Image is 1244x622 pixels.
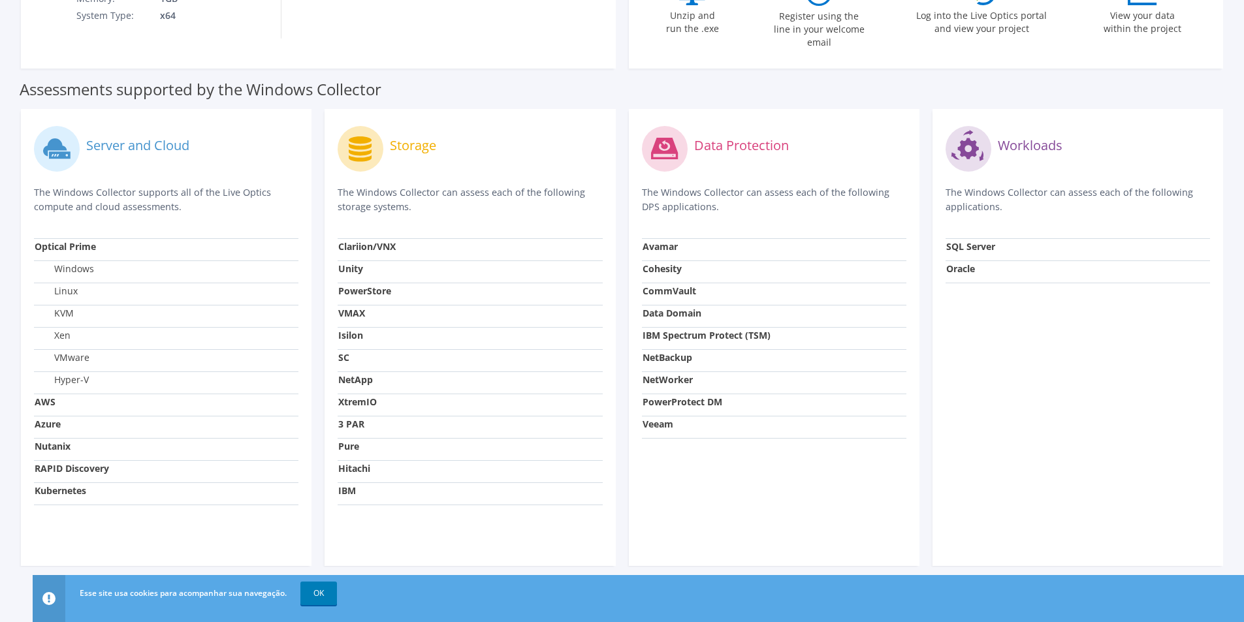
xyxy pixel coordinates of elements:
[338,440,359,452] strong: Pure
[338,462,370,474] strong: Hitachi
[643,418,673,430] strong: Veeam
[35,373,89,386] label: Hyper-V
[35,418,61,430] strong: Azure
[338,329,363,341] strong: Isilon
[643,373,693,386] strong: NetWorker
[770,6,868,49] label: Register using the line in your welcome email
[946,240,995,253] strong: SQL Server
[643,351,692,364] strong: NetBackup
[643,307,701,319] strong: Data Domain
[86,139,189,152] label: Server and Cloud
[338,262,363,275] strong: Unity
[20,83,381,96] label: Assessments supported by the Windows Collector
[338,373,373,386] strong: NetApp
[338,240,396,253] strong: Clariion/VNX
[643,285,696,297] strong: CommVault
[35,484,86,497] strong: Kubernetes
[643,396,722,408] strong: PowerProtect DM
[338,307,365,319] strong: VMAX
[946,185,1210,214] p: The Windows Collector can assess each of the following applications.
[642,185,906,214] p: The Windows Collector can assess each of the following DPS applications.
[35,351,89,364] label: VMware
[643,262,682,275] strong: Cohesity
[300,582,337,605] a: OK
[35,396,56,408] strong: AWS
[35,262,94,275] label: Windows
[35,440,71,452] strong: Nutanix
[998,139,1062,152] label: Workloads
[946,262,975,275] strong: Oracle
[35,462,109,474] strong: RAPID Discovery
[916,5,1047,35] label: Log into the Live Optics portal and view your project
[662,5,722,35] label: Unzip and run the .exe
[643,329,771,341] strong: IBM Spectrum Protect (TSM)
[390,139,436,152] label: Storage
[338,418,364,430] strong: 3 PAR
[35,240,96,253] strong: Optical Prime
[338,484,356,497] strong: IBM
[338,396,377,408] strong: XtremIO
[35,329,71,342] label: Xen
[338,285,391,297] strong: PowerStore
[1095,5,1189,35] label: View your data within the project
[643,240,678,253] strong: Avamar
[80,587,287,599] span: Esse site usa cookies para acompanhar sua navegação.
[150,7,243,24] td: x64
[35,285,78,298] label: Linux
[34,185,298,214] p: The Windows Collector supports all of the Live Optics compute and cloud assessments.
[35,307,74,320] label: KVM
[76,7,150,24] td: System Type:
[338,351,349,364] strong: SC
[338,185,602,214] p: The Windows Collector can assess each of the following storage systems.
[694,139,789,152] label: Data Protection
